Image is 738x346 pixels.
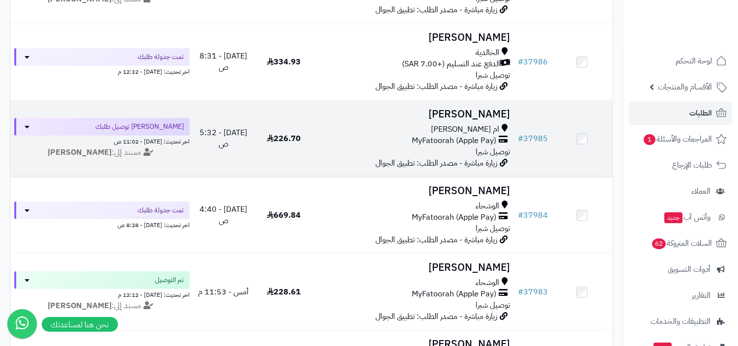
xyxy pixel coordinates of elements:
[629,153,732,177] a: طلبات الإرجاع
[267,56,301,68] span: 334.93
[651,236,712,250] span: السلات المتروكة
[155,275,184,285] span: تم التوصيل
[629,284,732,307] a: التقارير
[651,315,710,328] span: التطبيقات والخدمات
[402,58,501,70] span: الدفع عند التسليم (+7.00 SAR)
[48,300,112,312] strong: [PERSON_NAME]
[7,147,197,158] div: مسند إلى:
[376,234,498,246] span: زيارة مباشرة - مصدر الطلب: تطبيق الجوال
[14,66,190,76] div: اخر تحديث: [DATE] - 12:32 م
[7,300,197,312] div: مسند إلى:
[267,133,301,144] span: 226.70
[664,212,682,223] span: جديد
[318,32,511,43] h3: [PERSON_NAME]
[644,134,655,145] span: 1
[318,185,511,197] h3: [PERSON_NAME]
[318,262,511,273] h3: [PERSON_NAME]
[629,231,732,255] a: السلات المتروكة62
[267,286,301,298] span: 228.61
[199,50,247,73] span: [DATE] - 8:31 ص
[676,54,712,68] span: لوحة التحكم
[518,133,548,144] a: #37985
[412,212,497,223] span: MyFatoorah (Apple Pay)
[267,209,301,221] span: 669.84
[518,286,548,298] a: #37983
[518,56,524,68] span: #
[518,56,548,68] a: #37986
[518,209,548,221] a: #37984
[318,109,511,120] h3: [PERSON_NAME]
[199,127,247,150] span: [DATE] - 5:32 ص
[476,47,500,58] span: الخالدية
[518,133,524,144] span: #
[376,157,498,169] span: زيارة مباشرة - مصدر الطلب: تطبيق الجوال
[663,210,710,224] span: وآتس آب
[376,4,498,16] span: زيارة مباشرة - مصدر الطلب: تطبيق الجوال
[412,135,497,146] span: MyFatoorah (Apple Pay)
[431,124,500,135] span: ام [PERSON_NAME]
[629,258,732,281] a: أدوات التسويق
[14,289,190,299] div: اخر تحديث: [DATE] - 12:12 م
[476,201,500,212] span: الوشحاء
[652,238,666,249] span: 62
[476,277,500,288] span: الوشحاء
[138,205,184,215] span: تمت جدولة طلبك
[518,286,524,298] span: #
[643,132,712,146] span: المراجعات والأسئلة
[691,184,710,198] span: العملاء
[476,69,511,81] span: توصيل شبرا
[629,127,732,151] a: المراجعات والأسئلة1
[95,122,184,132] span: [PERSON_NAME] توصيل طلبك
[199,203,247,227] span: [DATE] - 4:40 ص
[476,299,511,311] span: توصيل شبرا
[14,136,190,146] div: اخر تحديث: [DATE] - 11:02 ص
[376,81,498,92] span: زيارة مباشرة - مصدر الطلب: تطبيق الجوال
[476,146,511,158] span: توصيل شبرا
[629,205,732,229] a: وآتس آبجديد
[689,106,712,120] span: الطلبات
[476,223,511,234] span: توصيل شبرا
[671,26,729,47] img: logo-2.png
[692,288,710,302] span: التقارير
[48,146,112,158] strong: [PERSON_NAME]
[629,310,732,333] a: التطبيقات والخدمات
[629,101,732,125] a: الطلبات
[668,262,710,276] span: أدوات التسويق
[138,52,184,62] span: تمت جدولة طلبك
[14,219,190,230] div: اخر تحديث: [DATE] - 8:28 ص
[412,288,497,300] span: MyFatoorah (Apple Pay)
[658,80,712,94] span: الأقسام والمنتجات
[672,158,712,172] span: طلبات الإرجاع
[376,311,498,322] span: زيارة مباشرة - مصدر الطلب: تطبيق الجوال
[629,49,732,73] a: لوحة التحكم
[518,209,524,221] span: #
[629,179,732,203] a: العملاء
[198,286,249,298] span: أمس - 11:53 م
